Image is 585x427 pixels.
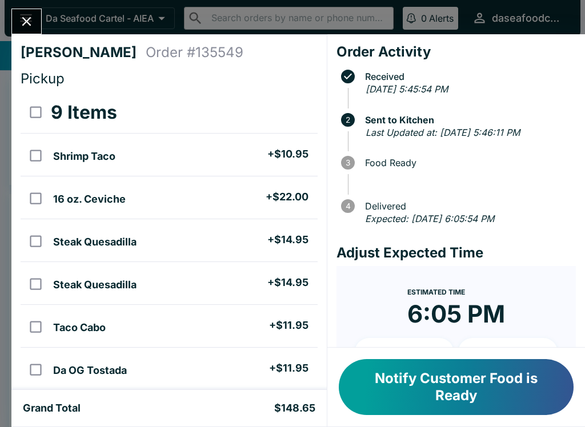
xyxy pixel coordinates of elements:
[407,288,465,296] span: Estimated Time
[53,321,106,335] h5: Taco Cabo
[146,44,243,61] h4: Order # 135549
[346,158,350,167] text: 3
[359,158,576,168] span: Food Ready
[267,233,308,247] h5: + $14.95
[407,299,505,329] time: 6:05 PM
[53,150,115,163] h5: Shrimp Taco
[51,101,117,124] h3: 9 Items
[359,201,576,211] span: Delivered
[346,115,350,124] text: 2
[336,43,576,61] h4: Order Activity
[53,364,127,377] h5: Da OG Tostada
[267,276,308,289] h5: + $14.95
[267,147,308,161] h5: + $10.95
[21,70,65,87] span: Pickup
[266,190,308,204] h5: + $22.00
[345,202,350,211] text: 4
[12,9,41,34] button: Close
[269,319,308,332] h5: + $11.95
[366,83,448,95] em: [DATE] 5:45:54 PM
[336,244,576,261] h4: Adjust Expected Time
[458,338,558,366] button: + 20
[339,359,574,415] button: Notify Customer Food is Ready
[21,44,146,61] h4: [PERSON_NAME]
[365,213,494,224] em: Expected: [DATE] 6:05:54 PM
[23,401,81,415] h5: Grand Total
[53,192,126,206] h5: 16 oz. Ceviche
[359,71,576,82] span: Received
[359,115,576,125] span: Sent to Kitchen
[269,361,308,375] h5: + $11.95
[274,401,315,415] h5: $148.65
[355,338,454,366] button: + 10
[53,278,137,292] h5: Steak Quesadilla
[366,127,520,138] em: Last Updated at: [DATE] 5:46:11 PM
[53,235,137,249] h5: Steak Quesadilla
